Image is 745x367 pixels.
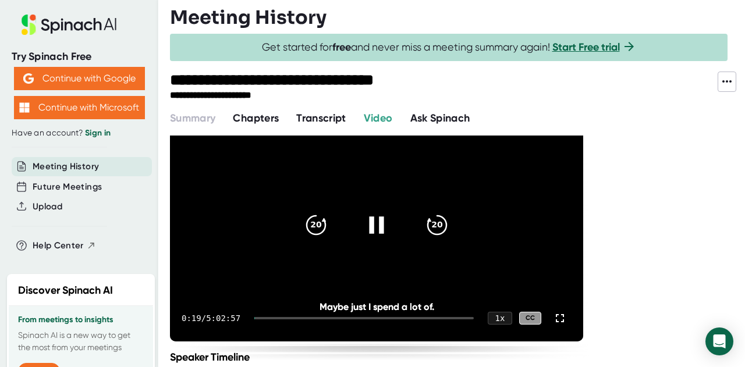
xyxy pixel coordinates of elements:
div: Maybe just I spend a lot of. [211,301,542,312]
button: Continue with Microsoft [14,96,145,119]
button: Continue with Google [14,67,145,90]
p: Spinach AI is a new way to get the most from your meetings [18,329,144,354]
div: Have an account? [12,128,147,138]
button: Upload [33,200,62,213]
img: Aehbyd4JwY73AAAAAElFTkSuQmCC [23,73,34,84]
h3: Meeting History [170,6,327,28]
span: Help Center [33,239,84,252]
a: Start Free trial [552,41,620,54]
a: Sign in [85,128,111,138]
button: Transcript [296,111,346,126]
h2: Discover Spinach AI [18,283,113,298]
span: Transcript [296,112,346,124]
button: Meeting History [33,160,99,173]
span: Get started for and never miss a meeting summary again! [262,41,636,54]
div: Speaker Timeline [170,351,586,364]
span: Summary [170,112,215,124]
button: Ask Spinach [410,111,470,126]
button: Help Center [33,239,96,252]
button: Chapters [233,111,279,126]
span: Ask Spinach [410,112,470,124]
div: Open Intercom Messenger [705,327,733,355]
span: Chapters [233,112,279,124]
div: 0:19 / 5:02:57 [182,313,240,323]
div: 1 x [488,312,512,325]
button: Video [364,111,393,126]
span: Video [364,112,393,124]
h3: From meetings to insights [18,315,144,325]
button: Future Meetings [33,180,102,194]
div: Try Spinach Free [12,50,147,63]
div: CC [519,312,541,325]
b: free [332,41,351,54]
button: Summary [170,111,215,126]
